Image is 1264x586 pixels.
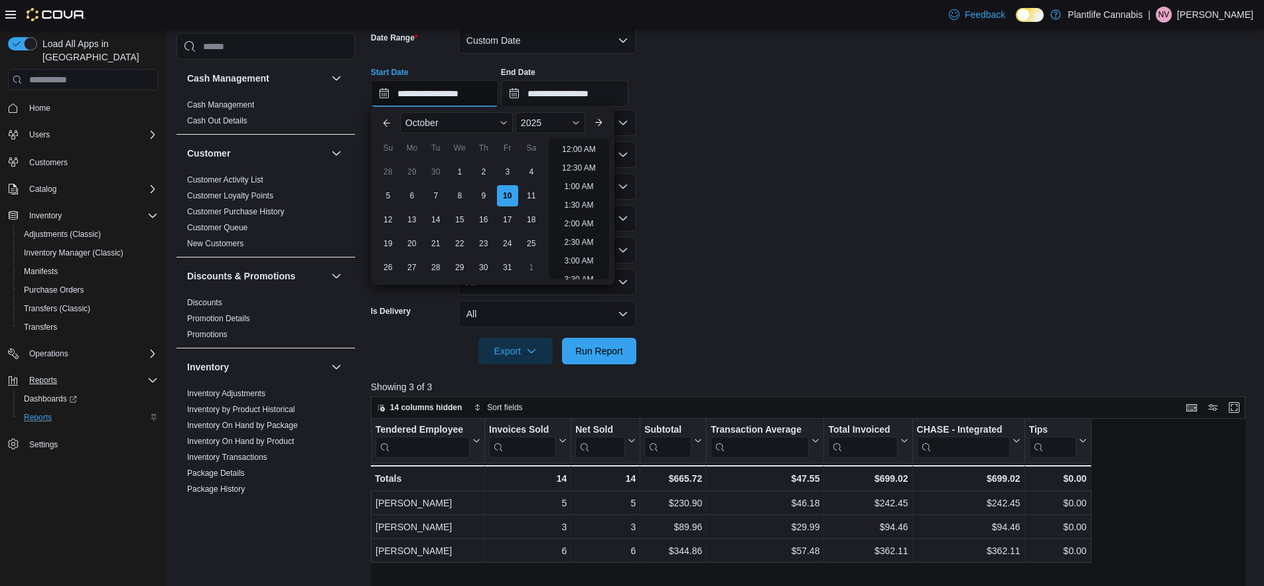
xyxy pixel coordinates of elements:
div: [PERSON_NAME] [376,495,480,511]
span: NV [1159,7,1170,23]
button: Customer [187,147,326,160]
div: $242.45 [828,495,908,511]
a: Inventory On Hand by Product [187,437,294,446]
span: Purchase Orders [19,282,158,298]
div: day-15 [449,209,470,230]
div: 14 [489,471,567,486]
div: day-10 [497,185,518,206]
div: $362.11 [828,543,908,559]
a: Manifests [19,263,63,279]
a: Transfers [19,319,62,335]
li: 1:00 AM [559,179,598,194]
div: 5 [489,495,567,511]
div: $57.48 [711,543,819,559]
span: Cash Out Details [187,115,247,126]
div: $0.00 [1028,495,1086,511]
div: Nico Velasquez [1156,7,1172,23]
div: $699.02 [828,471,908,486]
span: October [405,117,439,128]
button: Export [478,338,553,364]
button: Reports [13,408,163,427]
button: Open list of options [618,117,628,128]
span: Catalog [24,181,158,197]
a: New Customers [187,239,244,248]
span: Run Report [575,344,623,358]
div: Mo [401,137,423,159]
a: Package History [187,484,245,494]
div: 14 [575,471,636,486]
button: Enter fullscreen [1226,400,1242,415]
button: Operations [3,344,163,363]
button: Transaction Average [711,424,819,458]
div: $46.18 [711,495,819,511]
div: day-18 [521,209,542,230]
a: Customer Loyalty Points [187,191,273,200]
button: Tendered Employee [376,424,480,458]
p: [PERSON_NAME] [1177,7,1253,23]
button: Transfers [13,318,163,336]
span: Package History [187,484,245,494]
span: Settings [29,439,58,450]
div: day-13 [401,209,423,230]
span: Customer Queue [187,222,247,233]
div: $0.00 [1028,519,1086,535]
span: Transfers [24,322,57,332]
button: Next month [588,112,609,133]
button: Discounts & Promotions [328,268,344,284]
li: 3:30 AM [559,271,598,287]
span: Reports [24,412,52,423]
button: Transfers (Classic) [13,299,163,318]
p: Showing 3 of 3 [371,380,1255,394]
a: Dashboards [19,391,82,407]
div: CHASE - Integrated [916,424,1009,458]
div: Invoices Sold [489,424,556,437]
div: $344.86 [644,543,702,559]
button: Net Sold [575,424,636,458]
div: Transaction Average [711,424,809,458]
button: Inventory [3,206,163,225]
li: 12:00 AM [557,141,601,157]
span: Manifests [19,263,158,279]
button: Operations [24,346,74,362]
a: Customer Queue [187,223,247,232]
span: Inventory Transactions [187,452,267,463]
li: 2:30 AM [559,234,598,250]
div: 6 [575,543,636,559]
a: Inventory Transactions [187,453,267,462]
div: $0.00 [1028,471,1086,486]
span: Operations [29,348,68,359]
span: Package Details [187,468,245,478]
div: day-26 [378,257,399,278]
button: Customer [328,145,344,161]
button: Customers [3,152,163,171]
span: Adjustments (Classic) [19,226,158,242]
span: Reports [29,375,57,386]
div: 3 [575,519,636,535]
span: Inventory Adjustments [187,388,265,399]
a: Feedback [944,1,1011,28]
div: day-21 [425,233,447,254]
div: day-23 [473,233,494,254]
span: Catalog [29,184,56,194]
a: Inventory Adjustments [187,389,265,398]
a: Promotions [187,330,228,339]
span: Promotions [187,329,228,340]
div: $47.55 [711,471,819,486]
div: 6 [489,543,567,559]
span: Reports [19,409,158,425]
span: Customer Loyalty Points [187,190,273,201]
div: Tendered Employee [376,424,470,458]
div: day-17 [497,209,518,230]
span: Users [24,127,158,143]
input: Press the down key to open a popover containing a calendar. [501,80,628,107]
button: Catalog [3,180,163,198]
button: Sort fields [468,400,527,415]
div: Invoices Sold [489,424,556,458]
a: Promotion Details [187,314,250,323]
span: 2025 [521,117,541,128]
label: End Date [501,67,535,78]
button: Inventory Manager (Classic) [13,244,163,262]
div: Button. Open the year selector. 2025 is currently selected. [516,112,585,133]
span: Inventory [24,208,158,224]
span: Load All Apps in [GEOGRAPHIC_DATA] [37,37,158,64]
